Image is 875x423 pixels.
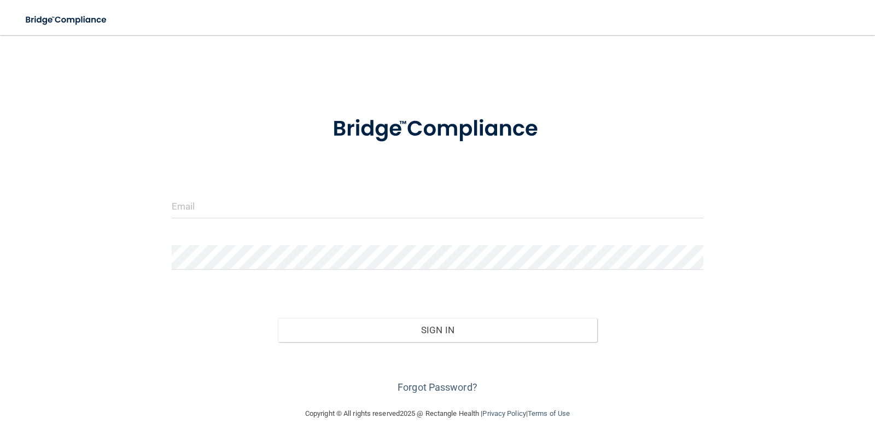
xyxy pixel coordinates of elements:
[172,194,704,218] input: Email
[16,9,117,31] img: bridge_compliance_login_screen.278c3ca4.svg
[482,409,526,418] a: Privacy Policy
[310,101,565,158] img: bridge_compliance_login_screen.278c3ca4.svg
[528,409,570,418] a: Terms of Use
[278,318,597,342] button: Sign In
[398,381,477,393] a: Forgot Password?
